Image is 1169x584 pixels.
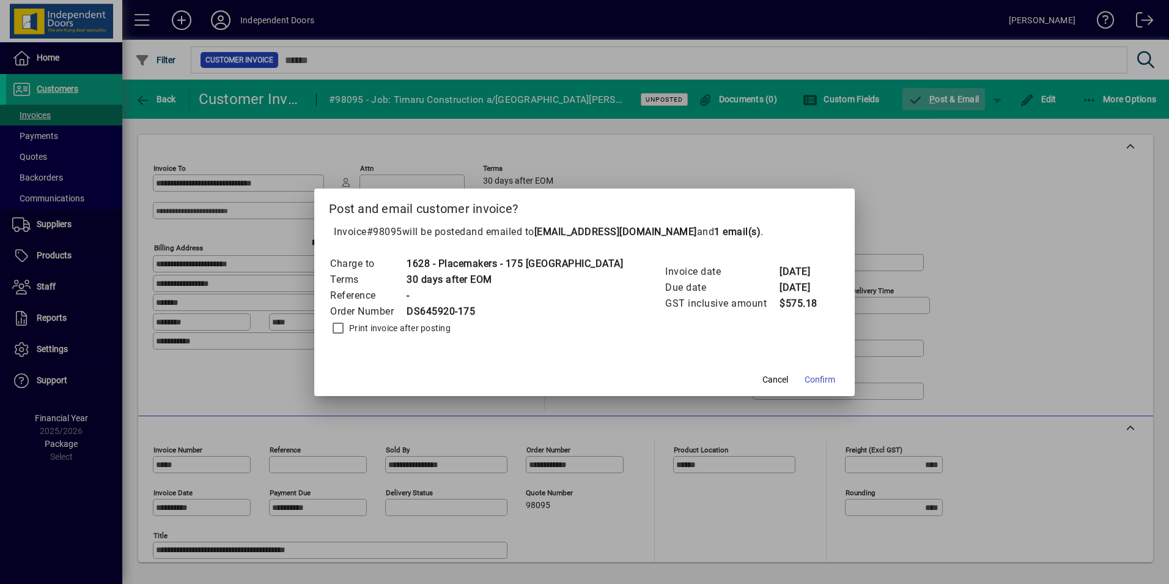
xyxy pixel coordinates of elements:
[762,373,788,386] span: Cancel
[406,304,623,320] td: DS645920-175
[665,280,779,296] td: Due date
[697,226,761,238] span: and
[367,226,402,238] span: #98095
[714,226,761,238] b: 1 email(s)
[330,304,406,320] td: Order Number
[347,322,451,334] label: Print invoice after posting
[756,369,795,391] button: Cancel
[665,264,779,280] td: Invoice date
[406,256,623,272] td: 1628 - Placemakers - 175 [GEOGRAPHIC_DATA]
[805,373,835,386] span: Confirm
[466,226,761,238] span: and emailed to
[330,272,406,288] td: Terms
[330,256,406,272] td: Charge to
[779,296,828,312] td: $575.18
[330,288,406,304] td: Reference
[314,189,855,224] h2: Post and email customer invoice?
[406,272,623,288] td: 30 days after EOM
[329,225,840,239] p: Invoice will be posted .
[665,296,779,312] td: GST inclusive amount
[800,369,840,391] button: Confirm
[779,280,828,296] td: [DATE]
[779,264,828,280] td: [DATE]
[406,288,623,304] td: -
[534,226,697,238] b: [EMAIL_ADDRESS][DOMAIN_NAME]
